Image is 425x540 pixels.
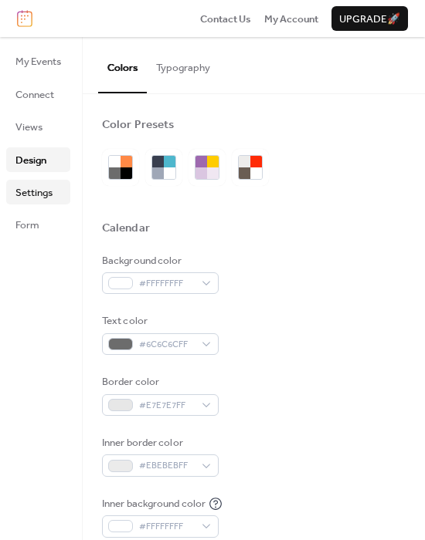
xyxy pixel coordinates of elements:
[139,337,194,353] span: #6C6C6CFF
[331,6,408,31] button: Upgrade🚀
[139,276,194,292] span: #FFFFFFFF
[139,519,194,535] span: #FFFFFFFF
[15,120,42,135] span: Views
[6,180,70,204] a: Settings
[102,374,216,390] div: Border color
[264,11,318,26] a: My Account
[102,435,216,451] div: Inner border color
[102,221,150,236] div: Calendar
[6,147,70,172] a: Design
[139,458,194,474] span: #EBEBEBFF
[15,218,39,233] span: Form
[6,49,70,73] a: My Events
[15,185,53,201] span: Settings
[339,12,400,27] span: Upgrade 🚀
[147,37,219,91] button: Typography
[102,117,174,133] div: Color Presets
[102,313,216,329] div: Text color
[102,253,216,268] div: Background color
[200,11,251,26] a: Contact Us
[139,398,194,413] span: #E7E7E7FF
[15,54,61,69] span: My Events
[102,496,206,511] div: Inner background color
[17,10,32,27] img: logo
[98,37,147,93] button: Colors
[15,87,54,103] span: Connect
[15,153,46,168] span: Design
[200,12,251,27] span: Contact Us
[6,82,70,106] a: Connect
[264,12,318,27] span: My Account
[6,114,70,139] a: Views
[6,212,70,237] a: Form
